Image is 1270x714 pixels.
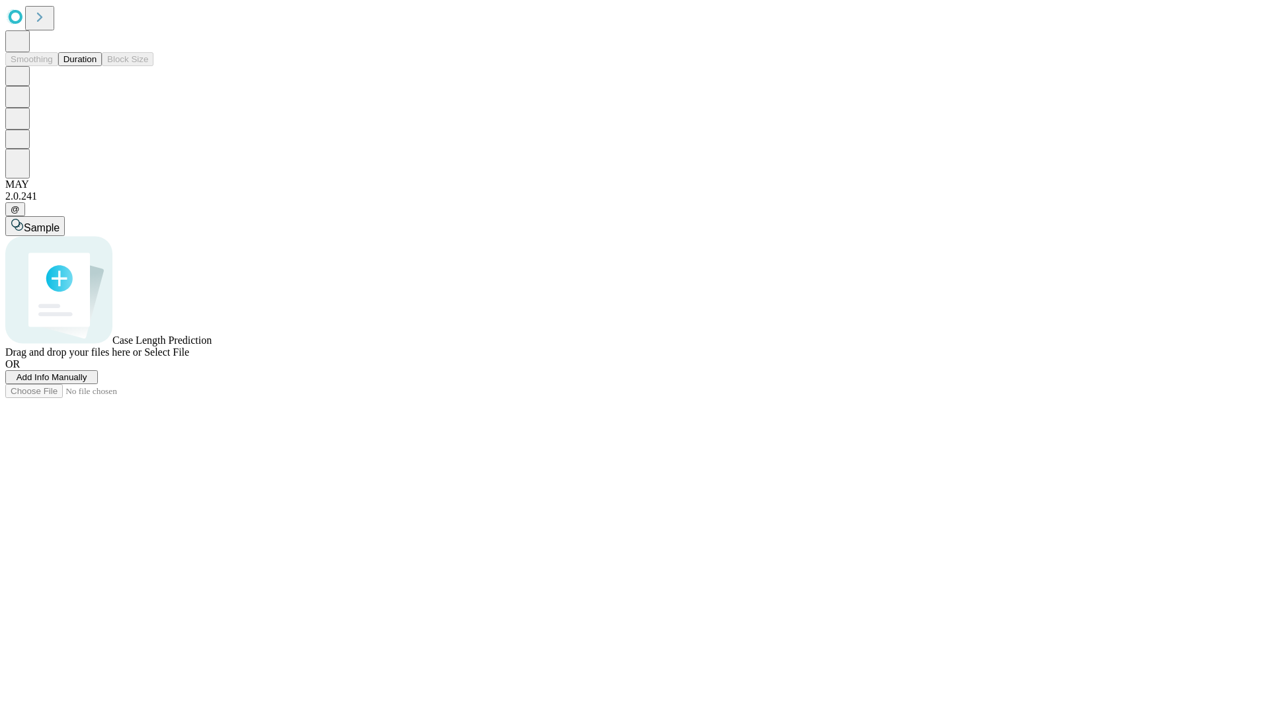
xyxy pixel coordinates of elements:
[5,178,1265,190] div: MAY
[5,358,20,370] span: OR
[5,346,142,358] span: Drag and drop your files here or
[17,372,87,382] span: Add Info Manually
[24,222,60,233] span: Sample
[5,370,98,384] button: Add Info Manually
[5,190,1265,202] div: 2.0.241
[5,202,25,216] button: @
[5,216,65,236] button: Sample
[5,52,58,66] button: Smoothing
[144,346,189,358] span: Select File
[102,52,153,66] button: Block Size
[112,335,212,346] span: Case Length Prediction
[58,52,102,66] button: Duration
[11,204,20,214] span: @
